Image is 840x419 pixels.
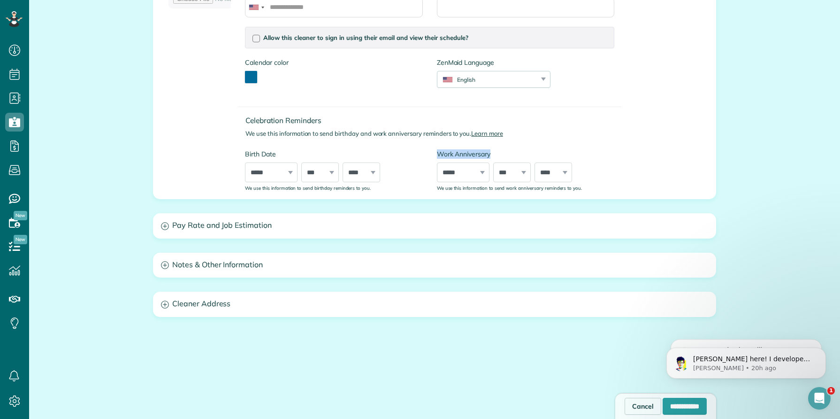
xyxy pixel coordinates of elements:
p: We use this information to send birthday and work anniversary reminders to you. [245,129,621,138]
span: 1 [827,387,835,395]
div: English [437,76,538,84]
h4: Celebration Reminders [245,116,621,124]
sub: We use this information to send birthday reminders to you. [245,185,371,191]
label: Work Anniversary [437,149,614,159]
iframe: Intercom live chat [808,387,831,410]
span: Allow this cleaner to sign in using their email and view their schedule? [263,34,468,41]
a: Learn more [471,130,503,137]
button: toggle color picker dialog [245,71,257,83]
span: New [14,235,27,244]
a: Pay Rate and Job Estimation [153,214,716,238]
label: ZenMaid Language [437,58,550,67]
iframe: Intercom notifications message [652,328,840,394]
label: Calendar color [245,58,288,67]
sub: We use this information to send work anniversary reminders to you. [437,185,582,191]
span: New [14,211,27,220]
a: Cleaner Address [153,292,716,316]
label: Birth Date [245,149,422,159]
a: Notes & Other Information [153,253,716,277]
a: Cancel [625,398,661,415]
